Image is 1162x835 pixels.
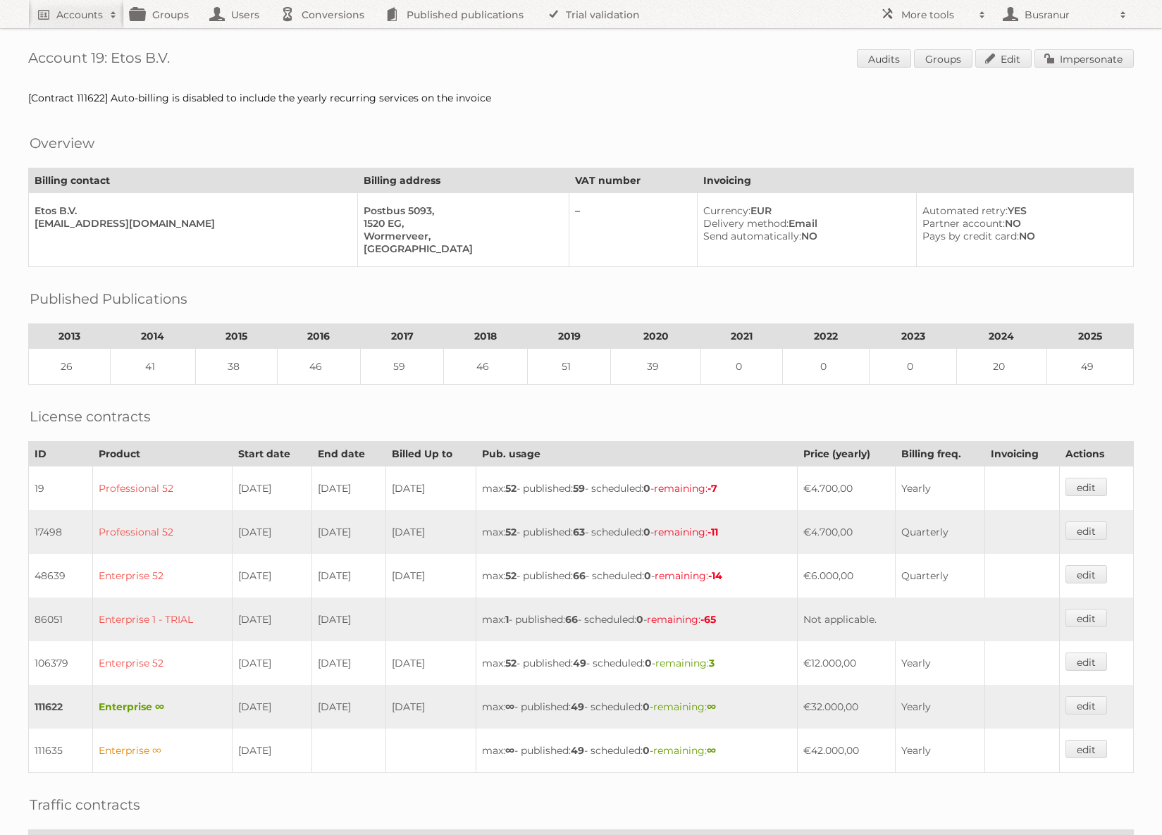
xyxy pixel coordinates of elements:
[1065,696,1107,715] a: edit
[385,510,476,554] td: [DATE]
[385,442,476,466] th: Billed Up to
[922,217,1005,230] span: Partner account:
[565,613,578,626] strong: 66
[505,744,514,757] strong: ∞
[1021,8,1113,22] h2: Busranur
[476,554,798,598] td: max: - published: - scheduled: -
[364,242,557,255] div: [GEOGRAPHIC_DATA]
[870,324,956,349] th: 2023
[701,349,783,385] td: 0
[29,685,93,729] td: 111622
[896,641,985,685] td: Yearly
[922,230,1019,242] span: Pays by credit card:
[110,324,195,349] th: 2014
[573,526,585,538] strong: 63
[505,569,517,582] strong: 52
[444,324,527,349] th: 2018
[569,193,698,267] td: –
[707,700,716,713] strong: ∞
[312,554,386,598] td: [DATE]
[1065,609,1107,627] a: edit
[975,49,1032,68] a: Edit
[28,92,1134,104] div: [Contract 111622] Auto-billing is disabled to include the yearly recurring services on the invoice
[707,744,716,757] strong: ∞
[643,482,650,495] strong: 0
[654,482,717,495] span: remaining:
[29,510,93,554] td: 17498
[232,641,311,685] td: [DATE]
[698,168,1134,193] th: Invoicing
[232,685,311,729] td: [DATE]
[1065,652,1107,671] a: edit
[573,569,586,582] strong: 66
[92,510,232,554] td: Professional 52
[914,49,972,68] a: Groups
[364,230,557,242] div: Wormerveer,
[527,349,610,385] td: 51
[922,204,1008,217] span: Automated retry:
[783,349,870,385] td: 0
[703,217,905,230] div: Email
[643,744,650,757] strong: 0
[277,324,360,349] th: 2016
[277,349,360,385] td: 46
[505,526,517,538] strong: 52
[655,657,715,669] span: remaining:
[611,324,701,349] th: 2020
[901,8,972,22] h2: More tools
[361,349,444,385] td: 59
[1065,478,1107,496] a: edit
[476,510,798,554] td: max: - published: - scheduled: -
[29,324,111,349] th: 2013
[29,466,93,511] td: 19
[361,324,444,349] th: 2017
[922,204,1122,217] div: YES
[703,230,905,242] div: NO
[571,700,584,713] strong: 49
[1065,521,1107,540] a: edit
[92,442,232,466] th: Product
[30,794,140,815] h2: Traffic contracts
[644,569,651,582] strong: 0
[797,598,1059,641] td: Not applicable.
[505,700,514,713] strong: ∞
[703,204,905,217] div: EUR
[35,204,346,217] div: Etos B.V.
[1065,740,1107,758] a: edit
[797,510,895,554] td: €4.700,00
[29,442,93,466] th: ID
[1060,442,1134,466] th: Actions
[655,569,722,582] span: remaining:
[476,685,798,729] td: max: - published: - scheduled: -
[708,569,722,582] strong: -14
[56,8,103,22] h2: Accounts
[92,466,232,511] td: Professional 52
[476,641,798,685] td: max: - published: - scheduled: -
[1034,49,1134,68] a: Impersonate
[312,598,386,641] td: [DATE]
[896,510,985,554] td: Quarterly
[896,442,985,466] th: Billing freq.
[232,554,311,598] td: [DATE]
[636,613,643,626] strong: 0
[444,349,527,385] td: 46
[92,729,232,773] td: Enterprise ∞
[312,510,386,554] td: [DATE]
[707,526,718,538] strong: -11
[29,349,111,385] td: 26
[701,324,783,349] th: 2021
[645,657,652,669] strong: 0
[654,526,718,538] span: remaining:
[703,217,789,230] span: Delivery method:
[476,466,798,511] td: max: - published: - scheduled: -
[896,729,985,773] td: Yearly
[30,132,94,154] h2: Overview
[653,744,716,757] span: remaining:
[783,324,870,349] th: 2022
[573,657,586,669] strong: 49
[1065,565,1107,583] a: edit
[476,729,798,773] td: max: - published: - scheduled: -
[797,554,895,598] td: €6.000,00
[611,349,701,385] td: 39
[232,442,311,466] th: Start date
